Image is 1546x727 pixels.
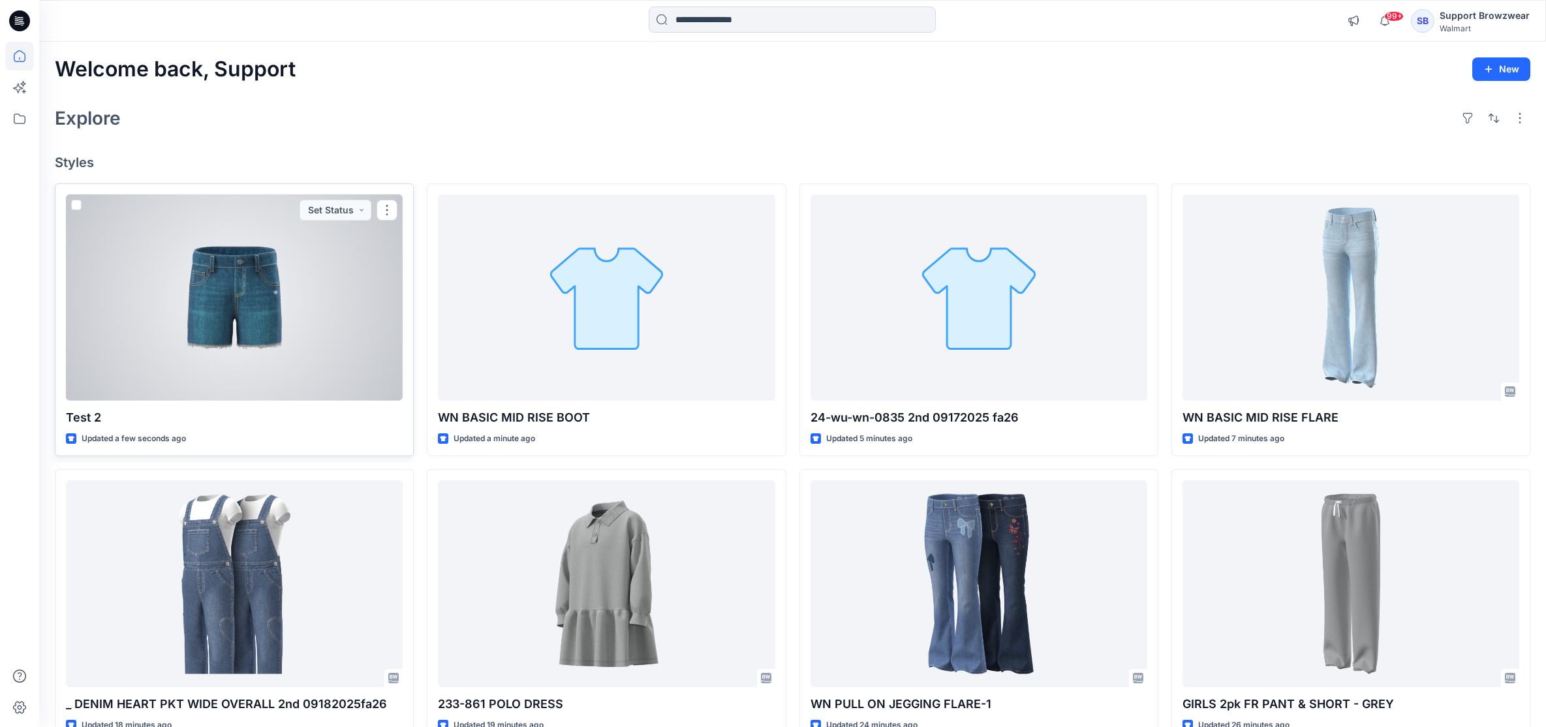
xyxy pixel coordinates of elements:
div: SB [1411,9,1434,33]
h2: Welcome back, Support [55,57,296,82]
p: _ DENIM HEART PKT WIDE OVERALL 2nd 09182025fa26 [66,695,403,713]
a: 233-861 POLO DRESS [438,480,775,687]
a: _ DENIM HEART PKT WIDE OVERALL 2nd 09182025fa26 [66,480,403,687]
h2: Explore [55,108,121,129]
p: 233-861 POLO DRESS [438,695,775,713]
a: Test 2 [66,194,403,401]
p: WN BASIC MID RISE FLARE [1183,409,1519,427]
p: Updated 5 minutes ago [826,432,912,446]
div: Walmart [1440,23,1530,33]
div: Support Browzwear [1440,8,1530,23]
p: WN PULL ON JEGGING FLARE-1 [811,695,1147,713]
a: WN BASIC MID RISE FLARE [1183,194,1519,401]
h4: Styles [55,155,1530,170]
a: WN PULL ON JEGGING FLARE-1 [811,480,1147,687]
a: 24-wu-wn-0835 2nd 09172025 fa26 [811,194,1147,401]
p: WN BASIC MID RISE BOOT [438,409,775,427]
a: WN BASIC MID RISE BOOT [438,194,775,401]
p: Test 2 [66,409,403,427]
p: Updated a few seconds ago [82,432,186,446]
button: New [1472,57,1530,81]
p: 24-wu-wn-0835 2nd 09172025 fa26 [811,409,1147,427]
p: GIRLS 2pk FR PANT & SHORT - GREY [1183,695,1519,713]
span: 99+ [1384,11,1404,22]
a: GIRLS 2pk FR PANT & SHORT - GREY [1183,480,1519,687]
p: Updated a minute ago [454,432,535,446]
p: Updated 7 minutes ago [1198,432,1284,446]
